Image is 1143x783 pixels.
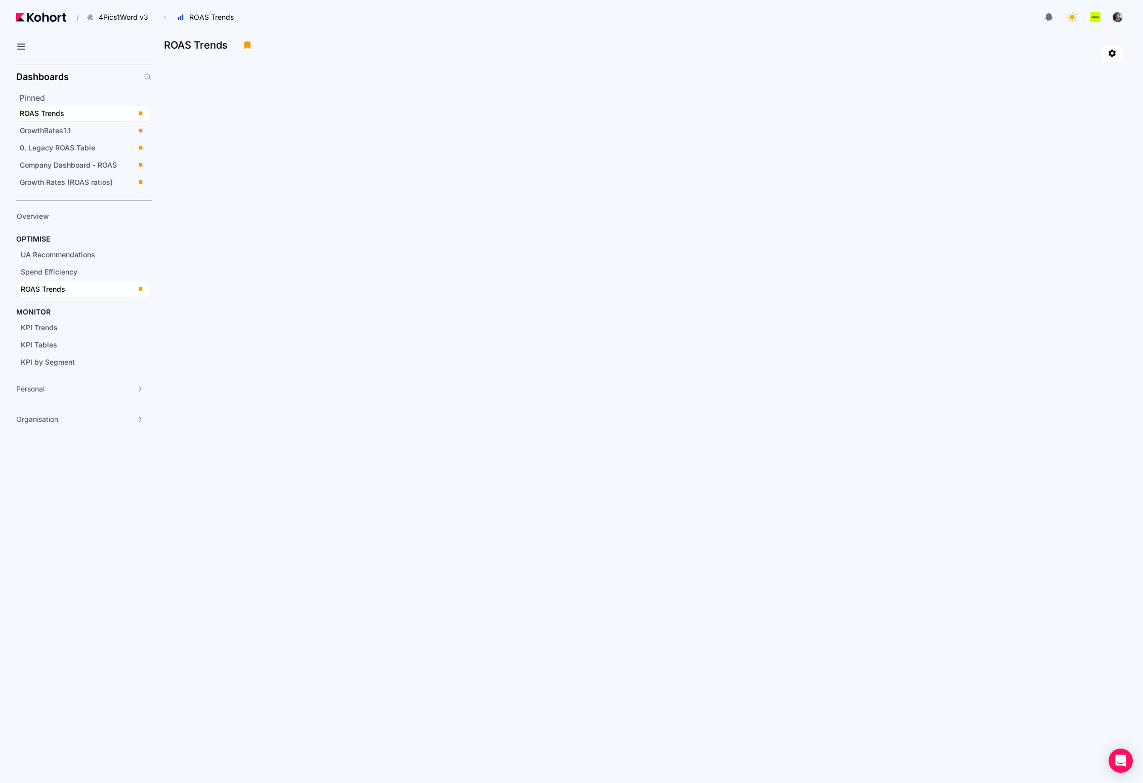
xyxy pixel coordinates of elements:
[68,12,79,23] span: /
[164,40,234,50] h3: ROAS Trends
[172,9,244,26] button: ROAS Trends
[21,285,65,293] span: ROAS Trends
[162,13,168,21] span: ›
[16,414,58,424] span: Organisation
[17,355,135,370] a: KPI by Segment
[13,209,135,224] a: Overview
[17,320,135,335] a: KPI Trends
[189,12,234,22] span: ROAS Trends
[16,140,149,155] a: 0. Legacy ROAS Table
[20,161,117,169] span: Company Dashboard - ROAS
[16,106,149,121] a: ROAS Trends
[16,72,69,82] h2: Dashboards
[17,247,135,262] a: UA Recommendations
[21,250,95,259] span: UA Recommendations
[99,12,148,22] span: 4Pics1Word v3
[20,143,95,152] span: 0. Legacy ROAS Table
[21,358,75,366] span: KPI by Segment
[21,267,77,276] span: Spend Efficiency
[1109,749,1133,773] div: Open Intercom Messenger
[20,126,71,135] span: GrowthRates1.1
[19,92,152,104] h2: Pinned
[16,158,149,173] a: Company Dashboard - ROAS
[16,175,149,190] a: Growth Rates (ROAS ratios)
[21,323,58,332] span: KPI Trends
[20,109,64,118] span: ROAS Trends
[20,178,113,186] span: Growth Rates (ROAS ratios)
[17,212,49,220] span: Overview
[17,337,135,353] a: KPI Tables
[16,234,50,244] h4: OPTIMISE
[17,264,135,280] a: Spend Efficiency
[17,282,149,297] a: ROAS Trends
[16,384,45,394] span: Personal
[81,9,159,26] button: 4Pics1Word v3
[16,123,149,138] a: GrowthRates1.1
[21,340,57,349] span: KPI Tables
[16,307,51,317] h4: MONITOR
[16,13,66,22] img: Kohort logo
[1090,12,1100,22] img: logo_Lotum_Logo_20240521114851236074.png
